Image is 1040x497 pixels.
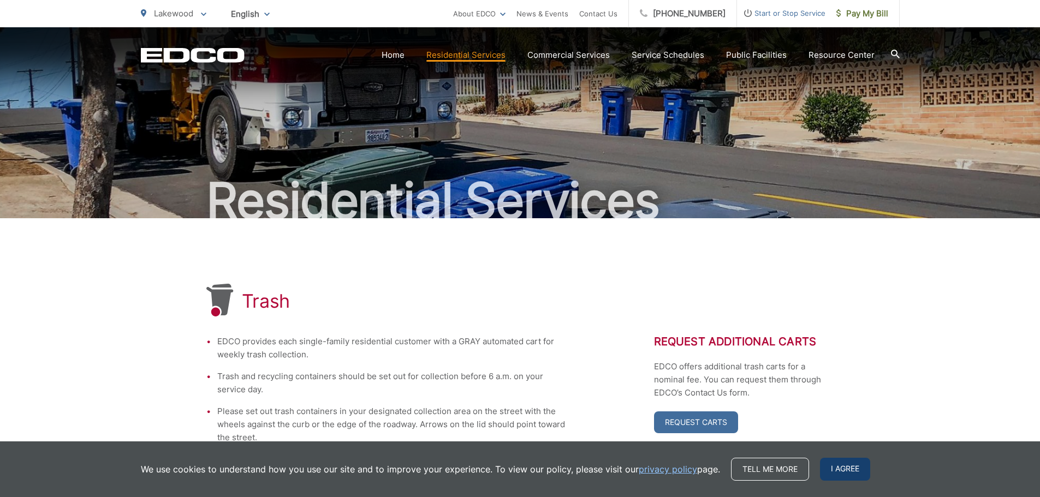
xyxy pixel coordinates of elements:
[820,458,870,481] span: I agree
[223,4,278,23] span: English
[141,463,720,476] p: We use cookies to understand how you use our site and to improve your experience. To view our pol...
[217,335,567,361] li: EDCO provides each single-family residential customer with a GRAY automated cart for weekly trash...
[527,49,610,62] a: Commercial Services
[654,360,834,399] p: EDCO offers additional trash carts for a nominal fee. You can request them through EDCO’s Contact...
[654,335,834,348] h2: Request Additional Carts
[453,7,506,20] a: About EDCO
[579,7,617,20] a: Contact Us
[632,49,704,62] a: Service Schedules
[726,49,787,62] a: Public Facilities
[639,463,697,476] a: privacy policy
[731,458,809,481] a: Tell me more
[141,173,900,228] h2: Residential Services
[217,405,567,444] li: Please set out trash containers in your designated collection area on the street with the wheels ...
[141,47,245,63] a: EDCD logo. Return to the homepage.
[809,49,875,62] a: Resource Center
[242,290,290,312] h1: Trash
[154,8,193,19] span: Lakewood
[516,7,568,20] a: News & Events
[426,49,506,62] a: Residential Services
[836,7,888,20] span: Pay My Bill
[217,370,567,396] li: Trash and recycling containers should be set out for collection before 6 a.m. on your service day.
[382,49,405,62] a: Home
[654,411,738,433] a: Request Carts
